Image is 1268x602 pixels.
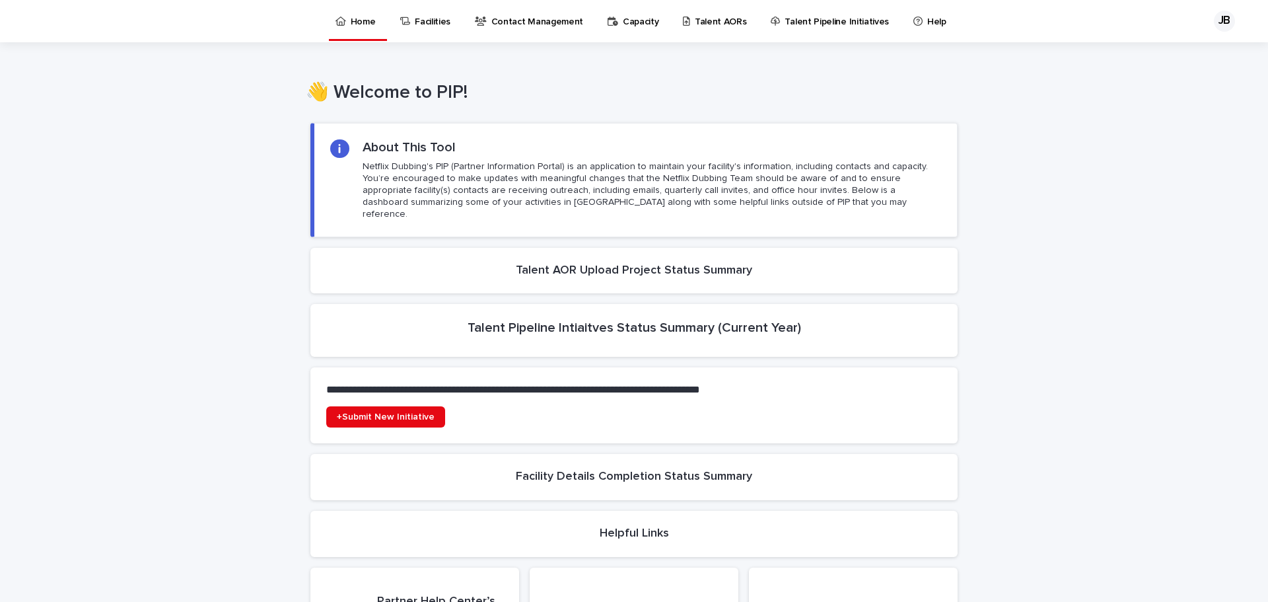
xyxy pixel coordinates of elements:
h1: 👋 Welcome to PIP! [306,82,953,104]
a: +Submit New Initiative [326,406,445,428]
h2: Facility Details Completion Status Summary [516,470,752,484]
span: +Submit New Initiative [337,412,435,422]
h2: About This Tool [363,139,456,155]
div: JB [1214,11,1235,32]
h2: Helpful Links [600,527,669,541]
h2: Talent Pipeline Intiaitves Status Summary (Current Year) [468,320,801,336]
h2: Talent AOR Upload Project Status Summary [516,264,752,278]
p: Netflix Dubbing's PIP (Partner Information Portal) is an application to maintain your facility's ... [363,161,941,221]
